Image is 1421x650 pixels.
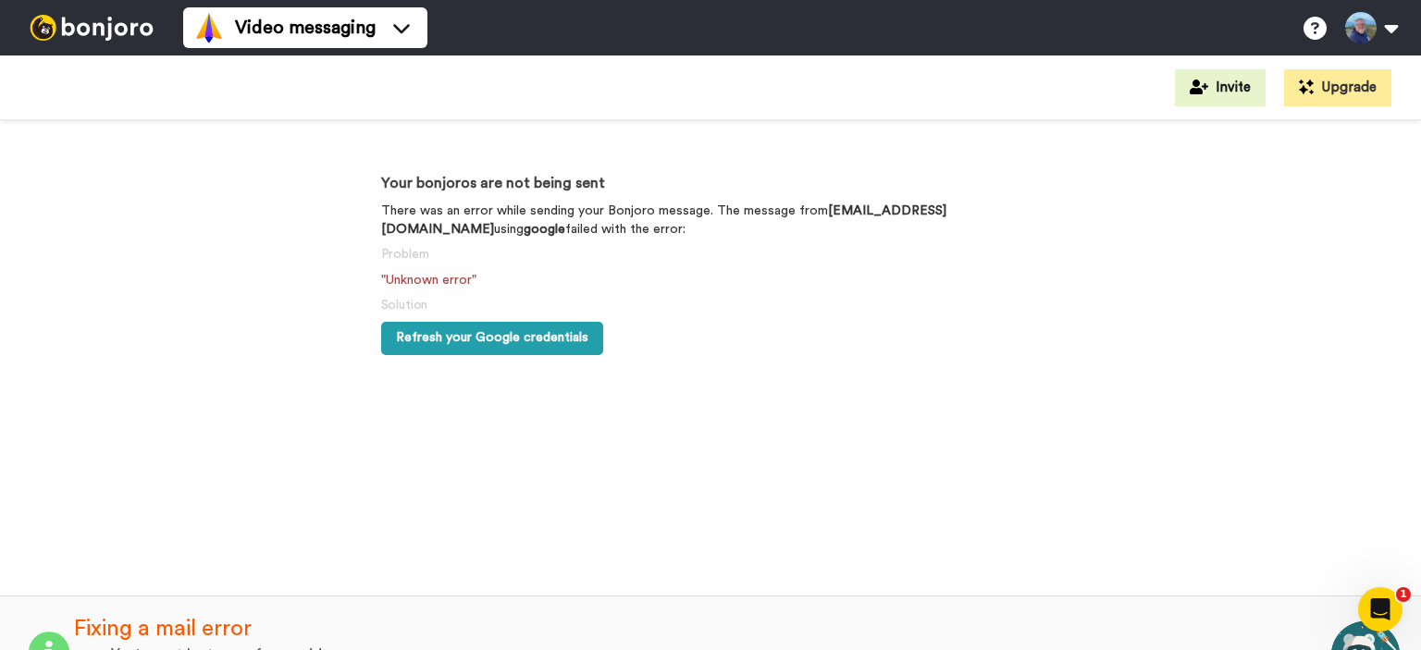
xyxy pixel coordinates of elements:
iframe: Intercom live chat [1358,587,1402,632]
img: vm-color.svg [194,13,224,43]
b: google [524,223,565,236]
button: Invite [1175,69,1266,106]
h5: Solution [381,299,1041,313]
span: Video messaging [235,15,376,41]
b: [EMAIL_ADDRESS][DOMAIN_NAME] [381,204,946,236]
button: Refresh your Google credentials [381,322,603,355]
h3: Your bonjoros are not being sent [381,176,1041,192]
div: Fixing a mail error [74,613,1328,644]
p: There was an error while sending your Bonjoro message. The message from using failed with the error: [381,202,1041,239]
span: Refresh your Google credentials [396,331,588,344]
img: bj-logo-header-white.svg [22,15,161,41]
span: 1 [1396,587,1411,602]
p: "Unknown error" [381,271,1041,289]
h5: Problem [381,248,1041,262]
button: Upgrade [1284,69,1391,106]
